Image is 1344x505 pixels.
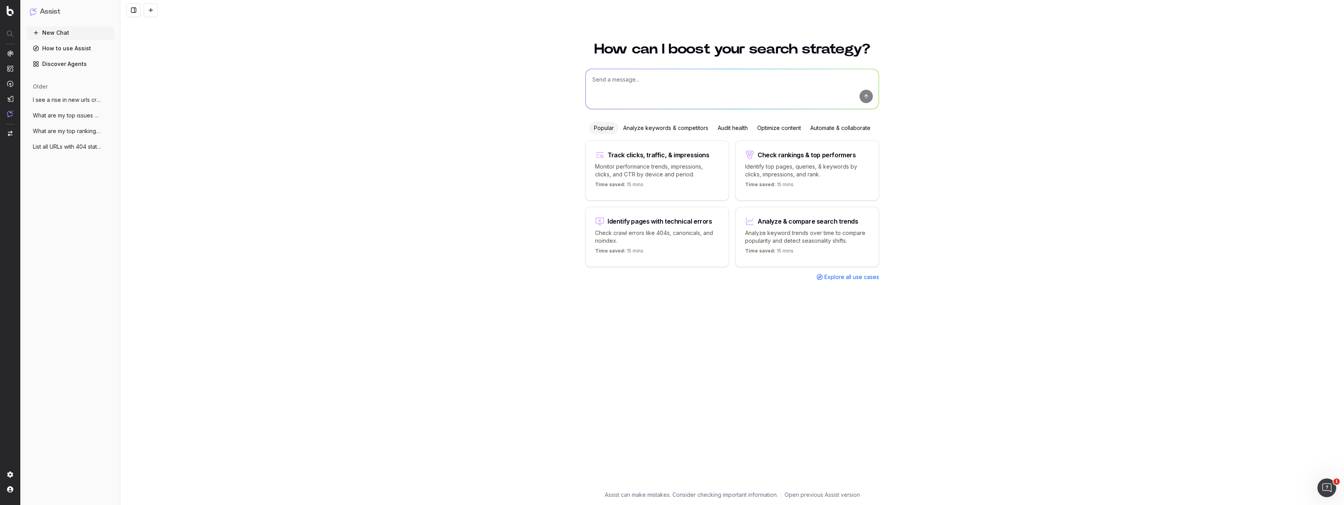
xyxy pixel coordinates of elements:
[7,6,14,16] img: Botify logo
[745,181,794,191] p: 15 mins
[745,181,776,187] span: Time saved:
[27,27,114,39] button: New Chat
[745,248,794,257] p: 15 mins
[7,96,13,102] img: Studio
[595,163,719,178] p: Monitor performance trends, impressions, clicks, and CTR by device and period.
[824,273,879,281] span: Explore all use cases
[618,122,713,134] div: Analyze keywords & competitors
[595,248,643,257] p: 15 mins
[758,152,856,158] div: Check rankings & top performers
[33,143,102,151] span: List all URLs with 404 status code from
[817,273,879,281] a: Explore all use cases
[7,80,13,87] img: Activation
[608,218,712,224] div: Identify pages with technical errors
[713,122,752,134] div: Audit health
[27,94,114,106] button: I see a rise in new urls crawled, how ca
[605,491,778,499] p: Assist can make mistakes. Consider checking important information.
[33,96,102,104] span: I see a rise in new urls crawled, how ca
[33,127,102,135] span: What are my top ranking pages?
[752,122,806,134] div: Optimize content
[595,181,626,187] span: Time saved:
[595,229,719,245] p: Check crawl errors like 404s, canonicals, and noindex.
[785,491,860,499] a: Open previous Assist version
[745,248,776,254] span: Time saved:
[33,83,48,91] span: older
[595,181,643,191] p: 15 mins
[7,65,13,72] img: Intelligence
[7,471,13,478] img: Setting
[1317,478,1336,497] iframe: Intercom live chat
[27,58,114,70] a: Discover Agents
[27,125,114,137] button: What are my top ranking pages?
[40,6,60,17] h1: Assist
[585,42,879,56] h1: How can I boost your search strategy?
[8,131,13,136] img: Switch project
[30,8,37,15] img: Assist
[595,248,626,254] span: Time saved:
[7,50,13,57] img: Analytics
[7,110,13,117] img: Assist
[33,112,102,119] span: What are my top issues concerning
[30,6,111,17] button: Assist
[27,42,114,55] a: How to use Assist
[27,140,114,153] button: List all URLs with 404 status code from
[745,163,869,178] p: Identify top pages, queries, & keywords by clicks, impressions, and rank.
[806,122,875,134] div: Automate & collaborate
[27,109,114,122] button: What are my top issues concerning
[589,122,618,134] div: Popular
[7,486,13,493] img: My account
[745,229,869,245] p: Analyze keyword trends over time to compare popularity and detect seasonality shifts.
[758,218,858,224] div: Analyze & compare search trends
[608,152,710,158] div: Track clicks, traffic, & impressions
[1333,478,1340,485] span: 1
